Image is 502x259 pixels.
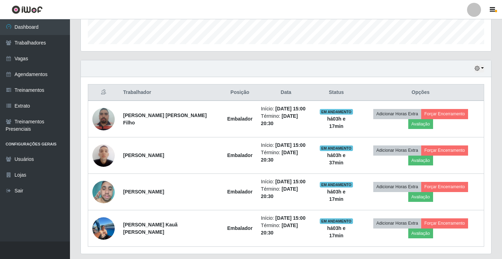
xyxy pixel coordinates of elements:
strong: Embalador [227,189,252,195]
th: Data [257,84,315,101]
li: Início: [261,214,311,222]
time: [DATE] 15:00 [275,179,305,184]
th: Status [315,84,357,101]
button: Avaliação [408,119,433,129]
button: Forçar Encerramento [421,109,468,119]
button: Adicionar Horas Extra [373,145,421,155]
img: 1701349754449.jpeg [92,141,115,170]
th: Posição [223,84,256,101]
strong: Embalador [227,116,252,122]
li: Início: [261,142,311,149]
img: 1686264689334.jpeg [92,104,115,134]
button: Avaliação [408,156,433,165]
button: Adicionar Horas Extra [373,182,421,192]
img: CoreUI Logo [12,5,43,14]
img: 1748551724527.jpeg [92,177,115,207]
li: Início: [261,105,311,113]
strong: há 03 h e 17 min [327,189,345,202]
time: [DATE] 15:00 [275,215,305,221]
time: [DATE] 15:00 [275,142,305,148]
span: EM ANDAMENTO [320,218,353,224]
strong: [PERSON_NAME] [123,189,164,195]
strong: Embalador [227,152,252,158]
strong: há 03 h e 17 min [327,116,345,129]
strong: [PERSON_NAME] Kauã [PERSON_NAME] [123,222,178,235]
button: Forçar Encerramento [421,145,468,155]
strong: há 03 h e 37 min [327,152,345,165]
button: Forçar Encerramento [421,218,468,228]
li: Término: [261,113,311,127]
li: Término: [261,149,311,164]
button: Forçar Encerramento [421,182,468,192]
span: EM ANDAMENTO [320,109,353,115]
li: Término: [261,185,311,200]
time: [DATE] 15:00 [275,106,305,111]
li: Início: [261,178,311,185]
button: Adicionar Horas Extra [373,218,421,228]
button: Avaliação [408,192,433,202]
span: EM ANDAMENTO [320,145,353,151]
li: Término: [261,222,311,237]
span: EM ANDAMENTO [320,182,353,188]
strong: há 03 h e 17 min [327,225,345,238]
strong: [PERSON_NAME] [PERSON_NAME] Filho [123,113,207,125]
button: Avaliação [408,229,433,238]
img: 1754884192985.jpeg [92,213,115,244]
strong: [PERSON_NAME] [123,152,164,158]
th: Trabalhador [119,84,223,101]
th: Opções [358,84,484,101]
strong: Embalador [227,225,252,231]
button: Adicionar Horas Extra [373,109,421,119]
